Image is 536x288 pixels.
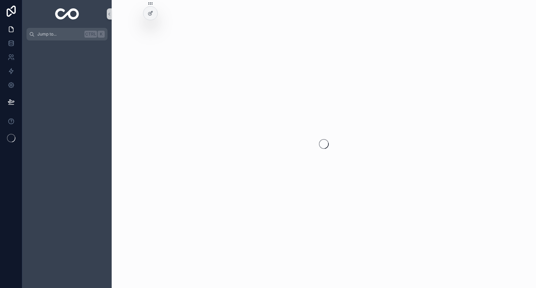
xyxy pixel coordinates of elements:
[98,31,104,37] span: K
[55,8,79,20] img: App logo
[37,31,82,37] span: Jump to...
[27,28,107,40] button: Jump to...CtrlK
[22,40,112,53] div: scrollable content
[84,31,97,38] span: Ctrl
